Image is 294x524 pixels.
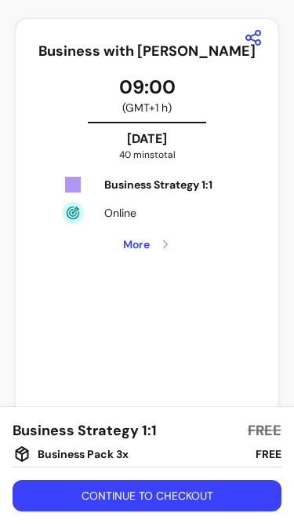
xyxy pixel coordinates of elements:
[104,177,246,192] div: Business Strategy 1:1
[13,480,281,511] button: Continue to checkout
[13,445,129,464] div: Business Pack 3x
[62,174,84,196] img: Tickets Icon
[91,148,204,161] div: 40 mins total
[256,446,281,462] div: FREE
[13,420,157,442] span: Business Strategy 1:1
[104,205,246,221] div: Online
[91,130,204,148] div: [DATE]
[88,68,207,122] div: 09:00
[122,100,172,115] span: ( GMT+1 h )
[34,224,260,265] button: More
[123,236,150,252] span: More
[38,40,256,62] h3: Business with [PERSON_NAME]
[248,420,281,442] span: FREE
